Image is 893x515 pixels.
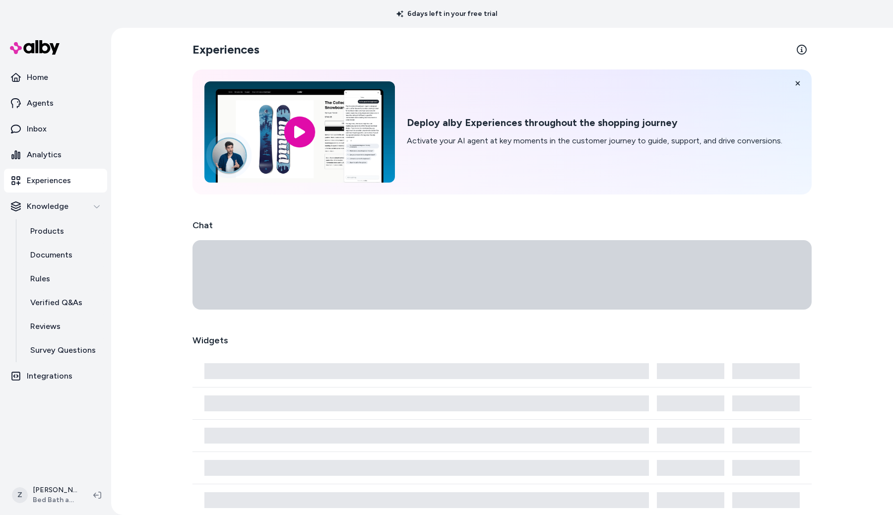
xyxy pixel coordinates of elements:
p: Rules [30,273,50,285]
span: Bed Bath and Beyond [33,495,77,505]
img: alby Logo [10,40,60,55]
p: Home [27,71,48,83]
p: Experiences [27,175,71,187]
p: Survey Questions [30,344,96,356]
a: Documents [20,243,107,267]
p: Integrations [27,370,72,382]
a: Analytics [4,143,107,167]
p: Activate your AI agent at key moments in the customer journey to guide, support, and drive conver... [407,135,782,147]
a: Experiences [4,169,107,193]
p: Agents [27,97,54,109]
p: Verified Q&As [30,297,82,309]
a: Verified Q&As [20,291,107,315]
h2: Experiences [192,42,259,58]
p: Products [30,225,64,237]
h2: Deploy alby Experiences throughout the shopping journey [407,117,782,129]
a: Products [20,219,107,243]
p: Analytics [27,149,62,161]
p: [PERSON_NAME] [33,485,77,495]
button: Z[PERSON_NAME]Bed Bath and Beyond [6,479,85,511]
p: 6 days left in your free trial [390,9,503,19]
p: Inbox [27,123,47,135]
h2: Widgets [192,333,228,347]
p: Documents [30,249,72,261]
a: Rules [20,267,107,291]
button: Knowledge [4,194,107,218]
p: Knowledge [27,200,68,212]
a: Reviews [20,315,107,338]
a: Inbox [4,117,107,141]
a: Agents [4,91,107,115]
a: Home [4,65,107,89]
a: Survey Questions [20,338,107,362]
span: Z [12,487,28,503]
a: Integrations [4,364,107,388]
p: Reviews [30,321,61,332]
h2: Chat [192,218,812,232]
